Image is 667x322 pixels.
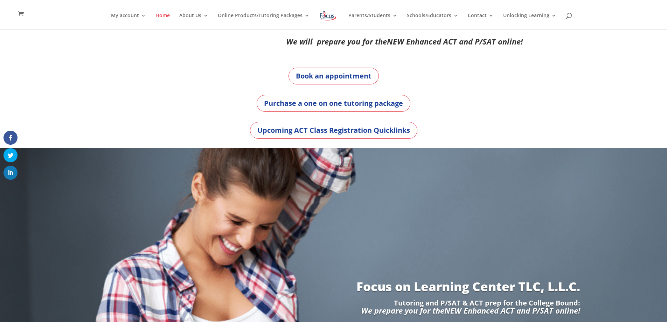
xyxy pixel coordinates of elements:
[356,278,580,295] a: Focus on Learning Center TLC, L.L.C.
[155,13,170,29] a: Home
[348,13,397,29] a: Parents/Students
[468,13,494,29] a: Contact
[179,13,208,29] a: About Us
[218,13,310,29] a: Online Products/Tutoring Packages
[286,36,387,47] em: We will prepare you for the
[319,9,337,22] img: Focus on Learning
[503,13,556,29] a: Unlocking Learning
[407,13,458,29] a: Schools/Educators
[111,13,146,29] a: My account
[257,95,410,112] a: Purchase a one on one tutoring package
[289,68,379,84] a: Book an appointment
[361,305,444,316] em: We prepare you for the
[387,36,523,47] em: NEW Enhanced ACT and P/SAT online!
[444,305,580,316] em: NEW Enhanced ACT and P/SAT online!
[250,122,417,139] a: Upcoming ACT Class Registration Quicklinks
[87,300,580,307] p: Tutoring and P/SAT & ACT prep for the College Bound:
